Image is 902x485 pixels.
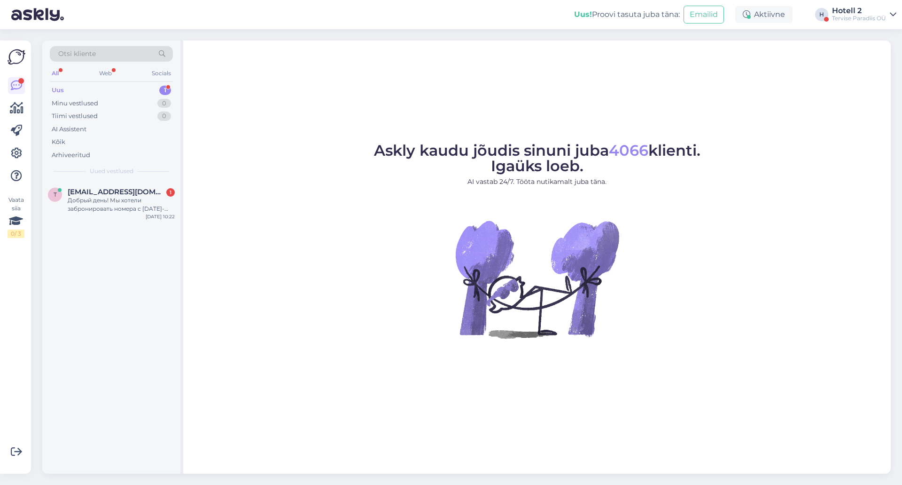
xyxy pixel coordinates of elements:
[374,141,700,175] span: Askly kaudu jõudis sinuni juba klienti. Igaüks loeb.
[574,10,592,19] b: Uus!
[52,125,86,134] div: AI Assistent
[52,151,90,160] div: Arhiveeritud
[54,191,57,198] span: t
[574,9,680,20] div: Proovi tasuta juba täna:
[50,67,61,80] div: All
[374,177,700,187] p: AI vastab 24/7. Tööta nutikamalt juba täna.
[90,167,133,175] span: Uued vestlused
[52,137,65,147] div: Kõik
[832,7,886,15] div: Hotell 2
[684,6,724,24] button: Emailid
[68,196,175,213] div: Добрый день! Мы хотели забронировать номера с [DATE]-[DATE] 3 семьи, 6 взрослых 4 детей. Есть ли ...
[8,48,25,66] img: Askly Logo
[609,141,648,159] span: 4066
[97,67,114,80] div: Web
[146,213,175,220] div: [DATE] 10:22
[159,86,171,95] div: 1
[8,196,24,238] div: Vaata siia
[452,194,622,364] img: No Chat active
[52,99,98,108] div: Minu vestlused
[68,188,165,196] span: tamkovich81@inbox.lv
[735,6,793,23] div: Aktiivne
[150,67,173,80] div: Socials
[8,230,24,238] div: 0 / 3
[58,49,96,59] span: Otsi kliente
[832,15,886,22] div: Tervise Paradiis OÜ
[166,188,175,197] div: 1
[832,7,896,22] a: Hotell 2Tervise Paradiis OÜ
[52,111,98,121] div: Tiimi vestlused
[52,86,64,95] div: Uus
[157,99,171,108] div: 0
[815,8,828,21] div: H
[157,111,171,121] div: 0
